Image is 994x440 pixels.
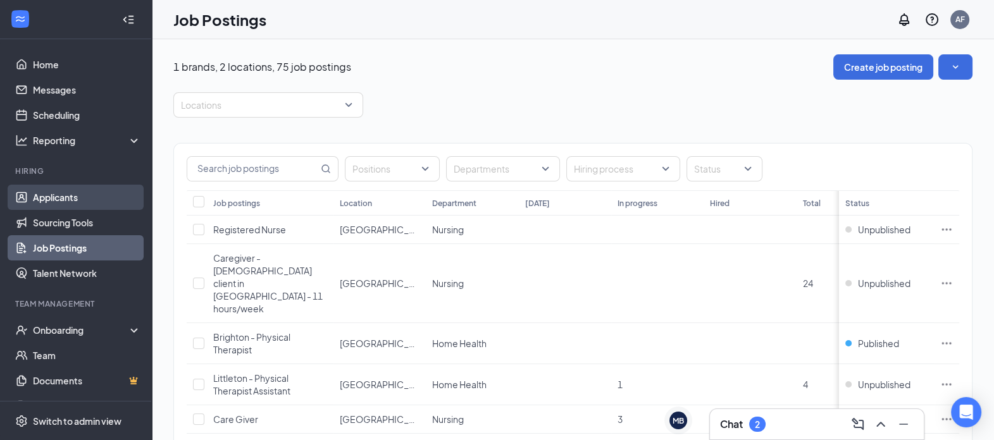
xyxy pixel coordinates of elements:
svg: SmallChevronDown [949,61,962,73]
th: Hired [704,190,796,216]
td: Denver [333,244,426,323]
span: [GEOGRAPHIC_DATA] [340,379,432,390]
div: Open Intercom Messenger [951,397,981,427]
div: Team Management [15,298,139,309]
span: [GEOGRAPHIC_DATA] [340,338,432,349]
td: Nursing [426,405,518,434]
svg: UserCheck [15,324,28,336]
span: Published [858,337,899,350]
a: DocumentsCrown [33,368,141,393]
td: Denver [333,216,426,244]
svg: ChevronUp [873,417,888,432]
p: 1 brands, 2 locations, 75 job postings [173,60,351,74]
svg: Analysis [15,134,28,147]
th: [DATE] [519,190,611,216]
h3: Chat [720,417,743,431]
span: Littleton - Physical Therapist Assistant [213,372,290,396]
td: Nursing [426,216,518,244]
span: Caregiver - [DEMOGRAPHIC_DATA] client in [GEOGRAPHIC_DATA] - 11 hours/week [213,252,323,314]
div: AF [955,14,965,25]
td: Denver [333,323,426,364]
th: Status [839,190,934,216]
svg: QuestionInfo [924,12,940,27]
span: Unpublished [858,378,910,391]
td: Denver [333,364,426,405]
h1: Job Postings [173,9,266,30]
svg: Ellipses [940,277,953,290]
th: In progress [611,190,704,216]
a: Team [33,343,141,368]
div: Hiring [15,166,139,176]
div: 2 [755,419,760,430]
a: Talent Network [33,260,141,286]
div: Switch to admin view [33,415,121,427]
span: Home Health [432,338,487,349]
td: Denver [333,405,426,434]
span: Brighton - Physical Therapist [213,331,290,355]
span: Care Giver [213,413,258,425]
span: [GEOGRAPHIC_DATA] [340,413,432,425]
div: Onboarding [33,324,130,336]
div: Reporting [33,134,142,147]
span: [GEOGRAPHIC_DATA] [340,278,432,289]
span: Nursing [432,413,464,425]
svg: Ellipses [940,413,953,425]
svg: Collapse [122,13,135,26]
div: Location [340,198,372,209]
button: SmallChevronDown [938,54,972,80]
th: Total [797,190,889,216]
a: Applicants [33,185,141,210]
a: Sourcing Tools [33,210,141,235]
svg: Notifications [897,12,912,27]
div: MB [673,415,684,426]
a: Scheduling [33,102,141,128]
span: 4 [803,379,808,390]
span: Unpublished [858,277,910,290]
span: Unpublished [858,223,910,236]
span: 3 [618,413,623,425]
span: Home Health [432,379,487,390]
span: Registered Nurse [213,224,286,235]
span: 1 [618,379,623,390]
svg: Settings [15,415,28,427]
svg: Ellipses [940,337,953,350]
svg: MagnifyingGlass [321,164,331,174]
svg: Ellipses [940,378,953,391]
button: ChevronUp [871,414,891,434]
div: Job postings [213,198,260,209]
a: Job Postings [33,235,141,260]
span: [GEOGRAPHIC_DATA] [340,224,432,235]
input: Search job postings [187,157,318,181]
button: Minimize [893,414,914,434]
svg: WorkstreamLogo [14,13,27,25]
a: SurveysCrown [33,393,141,419]
svg: Ellipses [940,223,953,236]
a: Home [33,52,141,77]
td: Nursing [426,244,518,323]
div: Department [432,198,476,209]
td: Home Health [426,364,518,405]
button: ComposeMessage [848,414,868,434]
a: Messages [33,77,141,102]
svg: ComposeMessage [850,417,866,432]
svg: Minimize [896,417,911,432]
td: Home Health [426,323,518,364]
span: Nursing [432,278,464,289]
button: Create job posting [833,54,933,80]
span: 24 [803,278,813,289]
span: Nursing [432,224,464,235]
